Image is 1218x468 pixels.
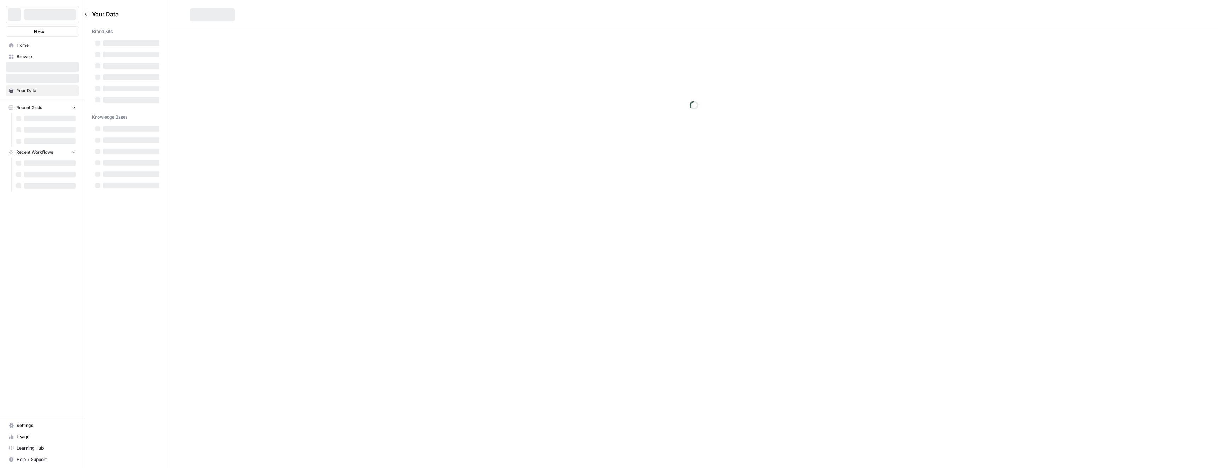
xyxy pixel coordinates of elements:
button: Help + Support [6,454,79,465]
span: New [34,28,44,35]
span: Recent Workflows [16,149,53,155]
a: Settings [6,420,79,431]
span: Learning Hub [17,445,76,451]
a: Learning Hub [6,443,79,454]
span: Recent Grids [16,104,42,111]
a: Usage [6,431,79,443]
button: New [6,26,79,37]
a: Browse [6,51,79,62]
span: Settings [17,422,76,429]
span: Knowledge Bases [92,114,127,120]
span: Browse [17,53,76,60]
a: Your Data [6,85,79,96]
span: Brand Kits [92,28,113,35]
span: Home [17,42,76,48]
button: Recent Workflows [6,147,79,158]
span: Help + Support [17,456,76,463]
span: Your Data [92,10,154,18]
span: Usage [17,434,76,440]
a: Home [6,40,79,51]
span: Your Data [17,87,76,94]
button: Recent Grids [6,102,79,113]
